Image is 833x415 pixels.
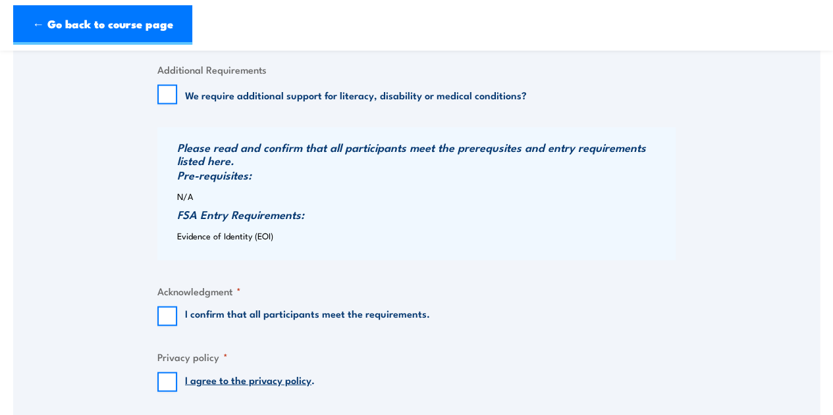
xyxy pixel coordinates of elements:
[13,5,192,45] a: ← Go back to course page
[177,191,672,201] p: N/A
[185,372,315,391] label: .
[177,140,672,166] h3: Please read and confirm that all participants meet the prerequsites and entry requirements listed...
[157,61,267,76] legend: Additional Requirements
[185,87,527,101] label: We require additional support for literacy, disability or medical conditions?
[185,306,430,326] label: I confirm that all participants meet the requirements.
[177,230,672,240] p: Evidence of Identity (EOI)
[157,349,228,364] legend: Privacy policy
[157,283,241,298] legend: Acknowledgment
[177,207,672,220] h3: FSA Entry Requirements:
[185,372,311,386] a: I agree to the privacy policy
[177,168,672,181] h3: Pre-requisites:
